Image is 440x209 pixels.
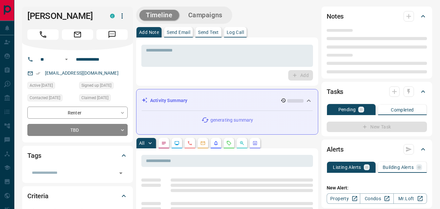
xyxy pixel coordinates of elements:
p: Pending [338,107,356,112]
h2: Notes [327,11,344,22]
span: Message [96,29,128,40]
p: Send Email [167,30,190,35]
div: Tags [27,148,128,163]
div: TBD [27,124,128,136]
div: Sat Dec 28 2024 [27,94,76,103]
button: Open [63,55,70,63]
p: Activity Summary [150,97,187,104]
h2: Tags [27,150,41,161]
svg: Listing Alerts [213,141,219,146]
a: [EMAIL_ADDRESS][DOMAIN_NAME] [45,70,119,76]
a: Condos [360,193,393,204]
p: All [139,141,144,145]
svg: Calls [187,141,192,146]
span: Contacted [DATE] [30,95,60,101]
div: Sat Dec 28 2024 [27,82,76,91]
h2: Tasks [327,86,343,97]
div: Sat Dec 28 2024 [79,82,128,91]
svg: Lead Browsing Activity [174,141,179,146]
svg: Opportunities [239,141,245,146]
p: Add Note [139,30,159,35]
button: Open [116,169,125,178]
button: Timeline [139,10,179,21]
h2: Criteria [27,191,49,201]
div: Wed Jan 08 2025 [79,94,128,103]
div: Activity Summary [142,95,313,107]
a: Mr.Loft [393,193,427,204]
p: generating summary [210,117,253,124]
span: Signed up [DATE] [81,82,111,89]
p: Listing Alerts [333,165,361,170]
h2: Alerts [327,144,344,155]
p: New Alert: [327,185,427,191]
span: Email [62,29,93,40]
svg: Emails [200,141,206,146]
a: Property [327,193,360,204]
div: condos.ca [110,14,115,18]
div: Alerts [327,142,427,157]
svg: Requests [226,141,232,146]
p: Completed [391,108,414,112]
svg: Email Verified [36,71,40,76]
div: Tasks [327,84,427,99]
div: Criteria [27,188,128,204]
span: Claimed [DATE] [81,95,108,101]
p: Log Call [227,30,244,35]
p: Building Alerts [383,165,414,170]
div: Renter [27,107,128,119]
p: Send Text [198,30,219,35]
button: Campaigns [182,10,229,21]
span: Call [27,29,59,40]
svg: Notes [161,141,166,146]
svg: Agent Actions [252,141,258,146]
span: Active [DATE] [30,82,53,89]
h1: [PERSON_NAME] [27,11,100,21]
div: Notes [327,8,427,24]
